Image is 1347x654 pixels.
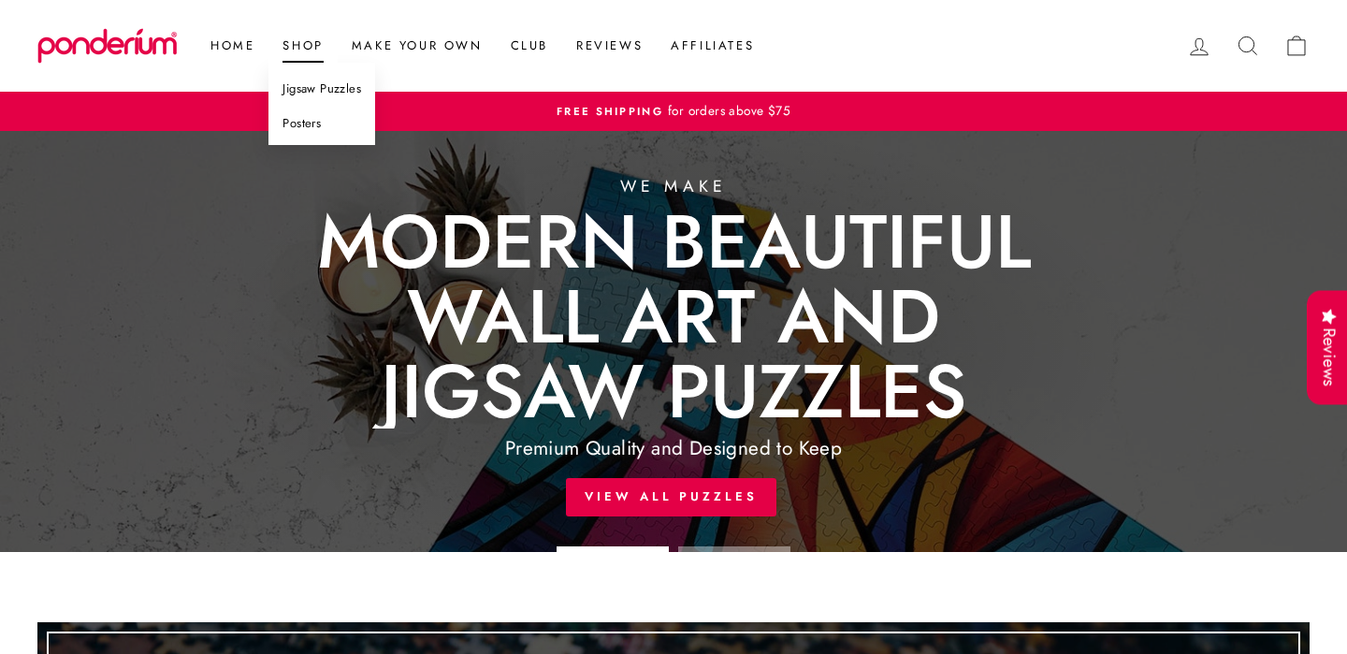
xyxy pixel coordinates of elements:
[196,29,268,63] a: Home
[268,72,375,107] a: Jigsaw Puzzles
[663,101,790,120] span: for orders above $75
[505,433,842,464] div: Premium Quality and Designed to Keep
[268,29,337,63] a: Shop
[557,104,663,119] span: FREE Shipping
[338,29,497,63] a: Make Your Own
[268,107,375,141] a: Posters
[557,546,669,552] li: Page dot 1
[497,29,562,63] a: Club
[620,173,728,199] div: We make
[562,29,657,63] a: Reviews
[317,204,1031,429] div: Modern Beautiful Wall art and Jigsaw Puzzles
[1307,290,1347,405] div: Reviews
[566,478,775,516] a: View All Puzzles
[187,29,768,63] ul: Primary
[37,28,178,64] img: Ponderium
[678,546,790,552] li: Page dot 2
[657,29,768,63] a: Affiliates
